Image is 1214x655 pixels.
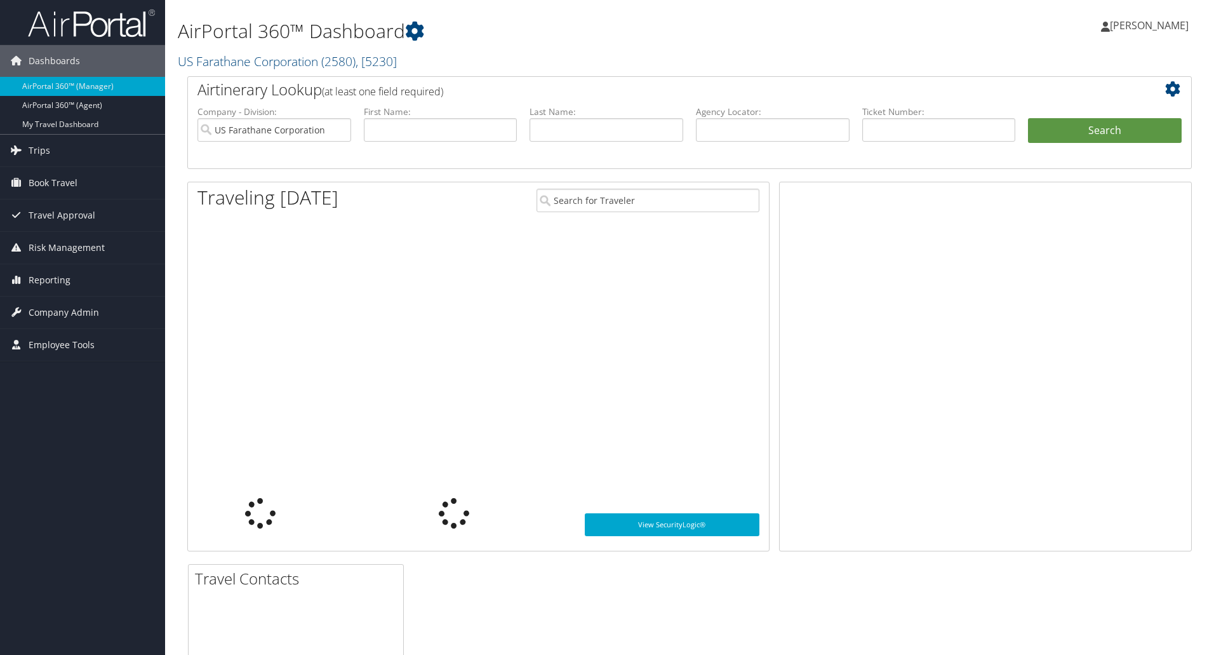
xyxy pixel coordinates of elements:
[356,53,397,70] span: , [ 5230 ]
[537,189,759,212] input: Search for Traveler
[364,105,517,118] label: First Name:
[29,135,50,166] span: Trips
[195,568,403,590] h2: Travel Contacts
[29,199,95,231] span: Travel Approval
[321,53,356,70] span: ( 2580 )
[178,53,397,70] a: US Farathane Corporation
[29,264,70,296] span: Reporting
[1110,18,1189,32] span: [PERSON_NAME]
[1028,118,1182,144] button: Search
[197,79,1098,100] h2: Airtinerary Lookup
[322,84,443,98] span: (at least one field required)
[696,105,850,118] label: Agency Locator:
[29,45,80,77] span: Dashboards
[197,184,338,211] h1: Traveling [DATE]
[197,105,351,118] label: Company - Division:
[862,105,1016,118] label: Ticket Number:
[29,167,77,199] span: Book Travel
[29,297,99,328] span: Company Admin
[530,105,683,118] label: Last Name:
[585,513,759,536] a: View SecurityLogic®
[28,8,155,38] img: airportal-logo.png
[1101,6,1201,44] a: [PERSON_NAME]
[178,18,860,44] h1: AirPortal 360™ Dashboard
[29,232,105,264] span: Risk Management
[29,329,95,361] span: Employee Tools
